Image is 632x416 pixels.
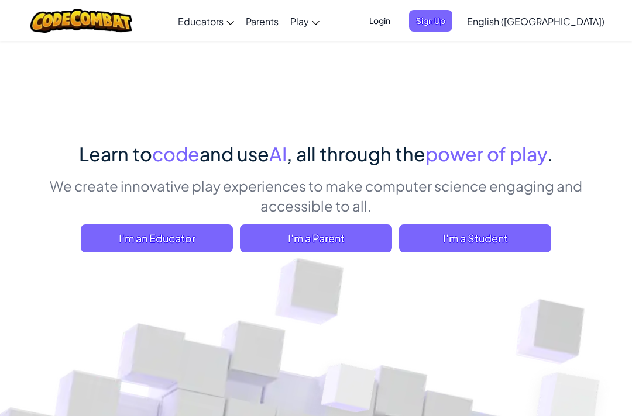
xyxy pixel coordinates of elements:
[152,142,200,165] span: code
[81,224,233,252] a: I'm an Educator
[461,5,610,37] a: English ([GEOGRAPHIC_DATA])
[287,142,425,165] span: , all through the
[41,176,591,216] p: We create innovative play experiences to make computer science engaging and accessible to all.
[284,5,325,37] a: Play
[200,142,269,165] span: and use
[399,224,551,252] button: I'm a Student
[362,10,397,32] button: Login
[290,15,309,27] span: Play
[240,224,392,252] a: I'm a Parent
[409,10,452,32] button: Sign Up
[240,5,284,37] a: Parents
[79,142,152,165] span: Learn to
[467,15,604,27] span: English ([GEOGRAPHIC_DATA])
[547,142,553,165] span: .
[425,142,547,165] span: power of play
[178,15,224,27] span: Educators
[30,9,133,33] img: CodeCombat logo
[172,5,240,37] a: Educators
[269,142,287,165] span: AI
